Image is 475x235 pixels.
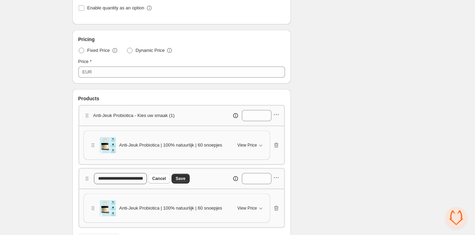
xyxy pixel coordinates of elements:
[87,47,110,54] span: Fixed Price
[99,136,117,154] img: Anti-Jeuk Probiotica | 100% natuurlijk | 60 snoepjes
[233,140,268,151] button: View Price
[82,69,92,76] div: EUR
[99,199,117,217] img: Anti-Jeuk Probiotica | 100% natuurlijk | 60 snoepjes
[148,174,170,183] button: Cancel
[176,176,185,181] span: Save
[93,112,175,119] p: Anti-Jeuk Probiotica - Kies uw smaak (1)
[119,142,222,149] span: Anti-Jeuk Probiotica | 100% natuurlijk | 60 snoepjes
[237,205,257,211] span: View Price
[152,176,166,181] span: Cancel
[119,205,222,212] span: Anti-Jeuk Probiotica | 100% natuurlijk | 60 snoepjes
[446,207,467,228] a: Open chat
[78,36,95,43] span: Pricing
[136,47,165,54] span: Dynamic Price
[87,5,144,10] span: Enable quantity as an option
[172,174,190,183] button: Save
[78,58,92,65] label: Price
[237,142,257,148] span: View Price
[78,95,100,102] span: Products
[233,203,268,214] button: View Price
